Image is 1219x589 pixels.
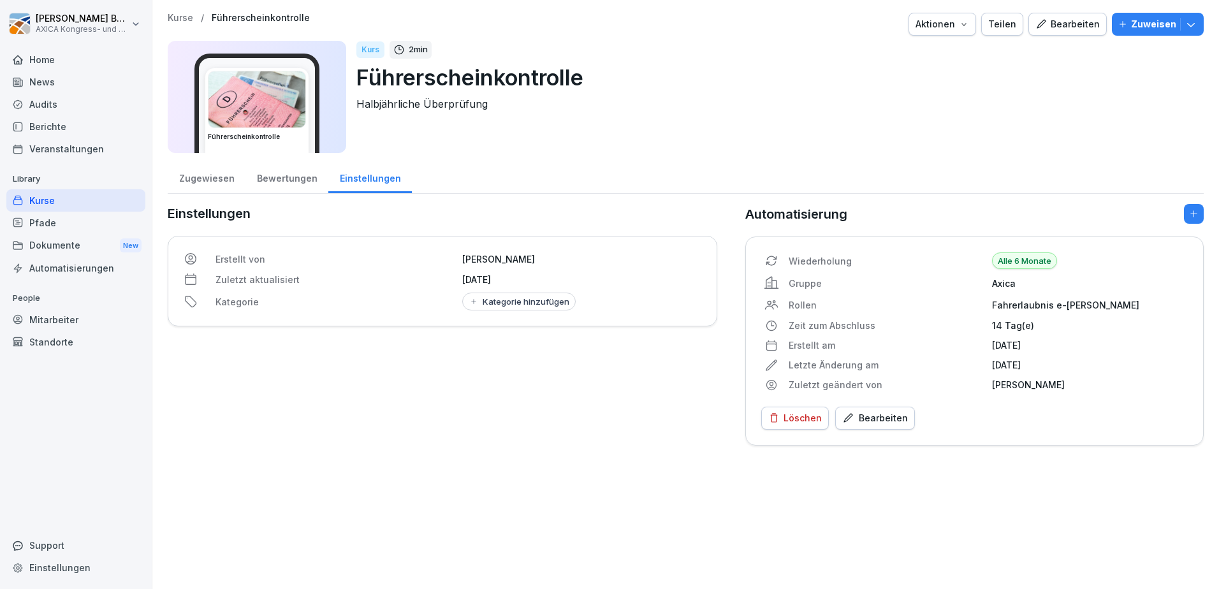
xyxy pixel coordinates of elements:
[168,204,717,223] p: Einstellungen
[789,254,984,268] p: Wiederholung
[6,331,145,353] a: Standorte
[992,358,1188,372] p: [DATE]
[36,25,129,34] p: AXICA Kongress- und Tagungszentrum Pariser Platz 3 GmbH
[835,407,915,430] button: Bearbeiten
[992,319,1188,332] p: 14 Tag(e)
[789,338,984,352] p: Erstellt am
[462,293,576,310] button: Kategorie hinzufügen
[992,252,1057,269] p: Alle 6 Monate
[992,378,1188,391] p: [PERSON_NAME]
[992,277,1188,290] p: Axica
[789,319,984,332] p: Zeit zum Abschluss
[36,13,129,24] p: [PERSON_NAME] Buttgereit
[328,161,412,193] a: Einstellungen
[215,252,455,266] p: Erstellt von
[6,556,145,579] a: Einstellungen
[6,71,145,93] a: News
[981,13,1023,36] button: Teilen
[6,257,145,279] a: Automatisierungen
[1112,13,1204,36] button: Zuweisen
[168,161,245,193] a: Zugewiesen
[1035,17,1100,31] div: Bearbeiten
[208,71,305,127] img: tysqa3kn17sbof1d0u0endyv.png
[6,93,145,115] a: Audits
[1131,17,1176,31] p: Zuweisen
[462,273,701,286] p: [DATE]
[789,277,984,290] p: Gruppe
[6,534,145,556] div: Support
[6,234,145,258] a: DokumenteNew
[992,298,1188,312] p: Fahrerlaubnis e-[PERSON_NAME]
[6,169,145,189] p: Library
[356,61,1193,94] p: Führerscheinkontrolle
[6,48,145,71] a: Home
[789,298,984,312] p: Rollen
[6,212,145,234] a: Pfade
[245,161,328,193] a: Bewertungen
[469,296,569,307] div: Kategorie hinzufügen
[992,338,1188,352] p: [DATE]
[6,138,145,160] a: Veranstaltungen
[409,43,428,56] p: 2 min
[201,13,204,24] p: /
[1028,13,1107,36] button: Bearbeiten
[208,132,306,142] h3: Führerscheinkontrolle
[215,295,455,309] p: Kategorie
[909,13,976,36] button: Aktionen
[120,238,142,253] div: New
[6,115,145,138] a: Berichte
[6,234,145,258] div: Dokumente
[789,378,984,391] p: Zuletzt geändert von
[168,13,193,24] a: Kurse
[988,17,1016,31] div: Teilen
[6,189,145,212] a: Kurse
[356,96,1193,112] p: Halbjährliche Überprüfung
[215,273,455,286] p: Zuletzt aktualisiert
[6,288,145,309] p: People
[462,252,701,266] p: [PERSON_NAME]
[789,358,984,372] p: Letzte Änderung am
[6,309,145,331] a: Mitarbeiter
[212,13,310,24] a: Führerscheinkontrolle
[745,205,847,224] p: Automatisierung
[768,411,822,425] div: Löschen
[761,407,829,430] button: Löschen
[842,411,908,425] div: Bearbeiten
[916,17,969,31] div: Aktionen
[356,41,384,58] div: Kurs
